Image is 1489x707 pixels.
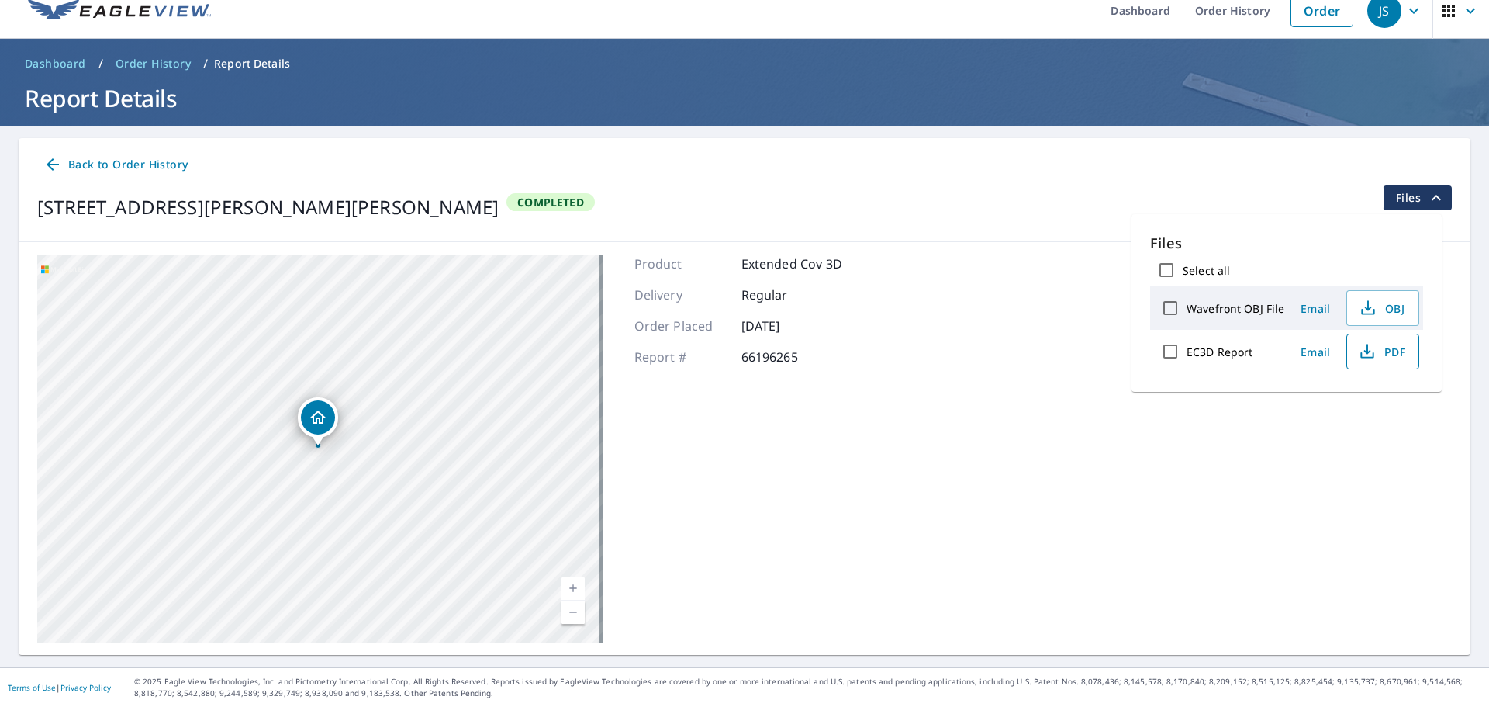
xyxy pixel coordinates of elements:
[109,51,197,76] a: Order History
[1187,345,1252,359] label: EC3D Report
[561,601,585,624] a: Current Level 17, Zoom Out
[37,193,499,221] div: [STREET_ADDRESS][PERSON_NAME][PERSON_NAME]
[19,82,1470,114] h1: Report Details
[19,51,1470,76] nav: breadcrumb
[561,577,585,601] a: Current Level 17, Zoom In
[134,676,1481,699] p: © 2025 Eagle View Technologies, Inc. and Pictometry International Corp. All Rights Reserved. Repo...
[1290,296,1340,321] button: Email
[634,286,727,304] p: Delivery
[1396,189,1446,207] span: Files
[1383,185,1452,210] button: filesDropdownBtn-66196265
[634,348,727,366] p: Report #
[508,195,593,210] span: Completed
[741,286,834,304] p: Regular
[634,255,727,273] p: Product
[1297,345,1334,359] span: Email
[1290,340,1340,364] button: Email
[1297,301,1334,316] span: Email
[1187,301,1284,316] label: Wavefront OBJ File
[37,151,194,179] a: Back to Order History
[43,155,188,175] span: Back to Order History
[741,317,834,335] p: [DATE]
[298,397,338,445] div: Dropped pin, building 1, Residential property, 33 Berry Road Park St. Louis, MO 63122
[116,56,191,71] span: Order History
[203,54,208,73] li: /
[214,56,290,71] p: Report Details
[634,317,727,335] p: Order Placed
[1183,263,1230,278] label: Select all
[1346,290,1419,326] button: OBJ
[1346,334,1419,369] button: PDF
[8,682,56,693] a: Terms of Use
[60,682,111,693] a: Privacy Policy
[25,56,86,71] span: Dashboard
[1150,233,1423,254] p: Files
[741,255,842,273] p: Extended Cov 3D
[1356,342,1406,361] span: PDF
[741,348,834,366] p: 66196265
[8,683,111,692] p: |
[98,54,103,73] li: /
[1356,299,1406,317] span: OBJ
[19,51,92,76] a: Dashboard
